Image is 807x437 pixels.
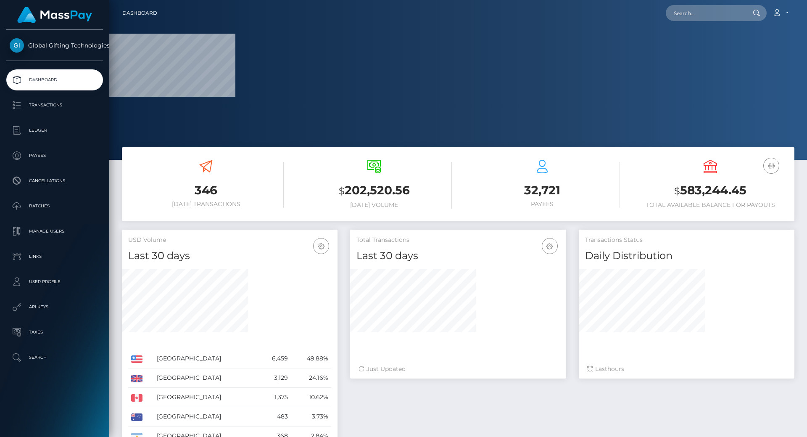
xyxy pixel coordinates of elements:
[258,388,290,407] td: 1,375
[6,347,103,368] a: Search
[633,182,788,199] h3: 583,244.45
[131,355,142,363] img: US.png
[10,38,24,53] img: Global Gifting Technologies Inc
[291,388,332,407] td: 10.62%
[10,351,100,364] p: Search
[666,5,745,21] input: Search...
[154,368,258,388] td: [GEOGRAPHIC_DATA]
[291,407,332,426] td: 3.73%
[6,196,103,217] a: Batches
[122,4,157,22] a: Dashboard
[131,413,142,421] img: AU.png
[674,185,680,197] small: $
[356,249,559,263] h4: Last 30 days
[585,249,788,263] h4: Daily Distribution
[6,297,103,318] a: API Keys
[633,201,788,209] h6: Total Available Balance for Payouts
[356,236,559,244] h5: Total Transactions
[10,149,100,162] p: Payees
[258,349,290,368] td: 6,459
[258,368,290,388] td: 3,129
[128,236,331,244] h5: USD Volume
[6,42,103,49] span: Global Gifting Technologies Inc
[291,349,332,368] td: 49.88%
[6,69,103,90] a: Dashboard
[339,185,345,197] small: $
[6,246,103,267] a: Links
[128,249,331,263] h4: Last 30 days
[131,394,142,402] img: CA.png
[10,275,100,288] p: User Profile
[10,326,100,339] p: Taxes
[6,271,103,292] a: User Profile
[154,407,258,426] td: [GEOGRAPHIC_DATA]
[128,201,284,208] h6: [DATE] Transactions
[291,368,332,388] td: 24.16%
[154,349,258,368] td: [GEOGRAPHIC_DATA]
[10,225,100,238] p: Manage Users
[10,301,100,313] p: API Keys
[131,375,142,382] img: GB.png
[10,74,100,86] p: Dashboard
[10,200,100,212] p: Batches
[10,250,100,263] p: Links
[258,407,290,426] td: 483
[17,7,92,23] img: MassPay Logo
[359,365,557,373] div: Just Updated
[6,170,103,191] a: Cancellations
[464,201,620,208] h6: Payees
[6,322,103,343] a: Taxes
[585,236,788,244] h5: Transactions Status
[296,182,452,199] h3: 202,520.56
[10,99,100,111] p: Transactions
[587,365,786,373] div: Last hours
[10,124,100,137] p: Ledger
[10,175,100,187] p: Cancellations
[6,95,103,116] a: Transactions
[128,182,284,199] h3: 346
[296,201,452,209] h6: [DATE] Volume
[6,120,103,141] a: Ledger
[154,388,258,407] td: [GEOGRAPHIC_DATA]
[464,182,620,199] h3: 32,721
[6,145,103,166] a: Payees
[6,221,103,242] a: Manage Users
